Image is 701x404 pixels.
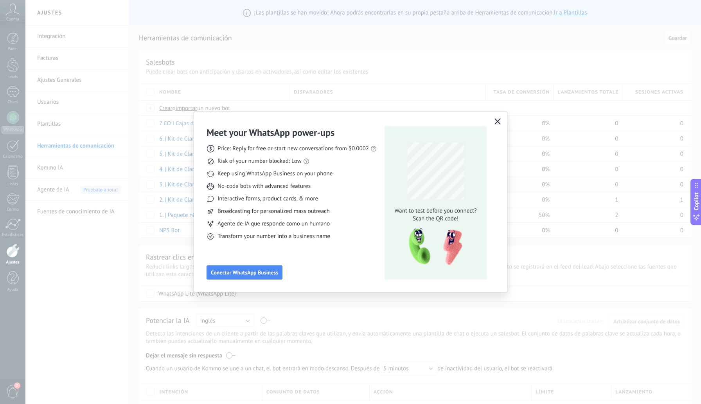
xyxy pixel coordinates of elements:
[207,265,282,280] button: Conectar WhatsApp Business
[217,207,330,215] span: Broadcasting for personalized mass outreach
[217,157,302,165] span: Risk of your number blocked: Low
[692,193,700,211] span: Copilot
[217,195,318,203] span: Interactive forms, product cards, & more
[217,220,330,228] span: Agente de IA que responde como un humano
[217,233,330,240] span: Transform your number into a business name
[217,145,369,153] span: Price: Reply for free or start new conversations from $0.0002
[207,126,334,139] h3: Meet your WhatsApp power‑ups
[217,182,311,190] span: No-code bots with advanced features
[390,215,482,223] span: Scan the QR code!
[217,170,333,178] span: Keep using WhatsApp Business on your phone
[390,207,482,215] span: Want to test before you connect?
[211,270,278,275] span: Conectar WhatsApp Business
[402,226,464,268] img: qr-pic-1x.png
